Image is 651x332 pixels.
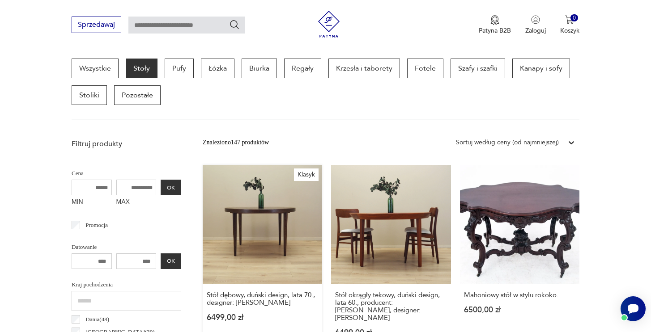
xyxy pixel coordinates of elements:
[72,59,119,78] a: Wszystkie
[464,291,575,299] h3: Mahoniowy stół w stylu rokoko.
[72,22,121,29] a: Sprzedawaj
[72,85,107,105] a: Stoliki
[560,15,579,35] button: 0Koszyk
[315,11,342,38] img: Patyna - sklep z meblami i dekoracjami vintage
[114,85,161,105] a: Pozostałe
[72,139,181,149] p: Filtruj produkty
[560,26,579,35] p: Koszyk
[407,59,443,78] a: Fotele
[464,306,575,314] p: 6500,00 zł
[203,138,269,147] div: Znaleziono 147 produktów
[161,253,181,269] button: OK
[512,59,570,78] a: Kanapy i sofy
[229,19,240,30] button: Szukaj
[570,14,578,22] div: 0
[207,314,318,321] p: 6499,00 zł
[201,59,234,78] a: Łóżka
[72,195,112,210] label: MIN
[284,59,321,78] a: Regały
[525,15,546,35] button: Zaloguj
[72,17,121,33] button: Sprzedawaj
[525,26,546,35] p: Zaloguj
[621,296,646,321] iframe: Smartsupp widget button
[565,15,574,24] img: Ikona koszyka
[126,59,157,78] a: Stoły
[490,15,499,25] img: Ikona medalu
[451,59,505,78] a: Szafy i szafki
[72,242,181,252] p: Datowanie
[531,15,540,24] img: Ikonka użytkownika
[72,280,181,290] p: Kraj pochodzenia
[161,180,181,195] button: OK
[242,59,277,78] a: Biurka
[72,168,181,178] p: Cena
[456,138,559,147] div: Sortuj według ceny (od najmniejszej)
[335,291,447,322] h3: Stół okrągły tekowy, duński design, lata 60., producent: [PERSON_NAME], designer: [PERSON_NAME]
[479,26,511,35] p: Patyna B2B
[165,59,194,78] a: Pufy
[479,15,511,35] a: Ikona medaluPatyna B2B
[116,195,157,210] label: MAX
[85,315,109,324] p: Dania ( 48 )
[328,59,400,78] a: Krzesła i taborety
[85,220,108,230] p: Promocja
[479,15,511,35] button: Patyna B2B
[207,291,318,307] h3: Stół dębowy, duński design, lata 70., designer: [PERSON_NAME]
